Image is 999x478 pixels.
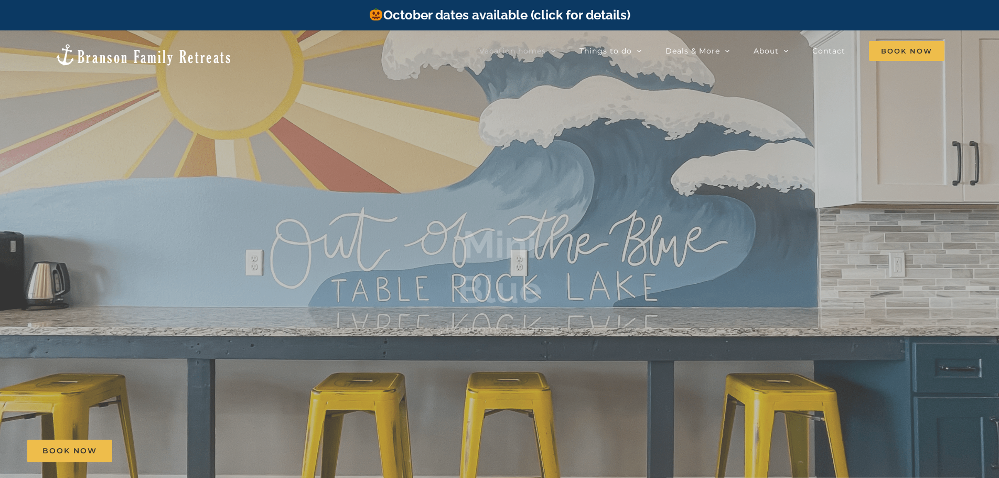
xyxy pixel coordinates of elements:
[754,47,779,55] span: About
[55,43,232,67] img: Branson Family Retreats Logo
[665,40,730,61] a: Deals & More
[479,40,556,61] a: Vacation homes
[812,40,845,61] a: Contact
[369,7,630,23] a: October dates available (click for details)
[812,47,845,55] span: Contact
[665,47,720,55] span: Deals & More
[579,47,632,55] span: Things to do
[370,8,382,20] img: 🎃
[479,47,546,55] span: Vacation homes
[27,440,112,462] a: Book Now
[479,40,944,61] nav: Main Menu
[579,40,642,61] a: Things to do
[869,41,944,61] span: Book Now
[458,221,542,311] b: Mini Blue
[436,322,563,335] h4: 3 Bedrooms | Sleeps 10
[42,447,97,455] span: Book Now
[754,40,789,61] a: About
